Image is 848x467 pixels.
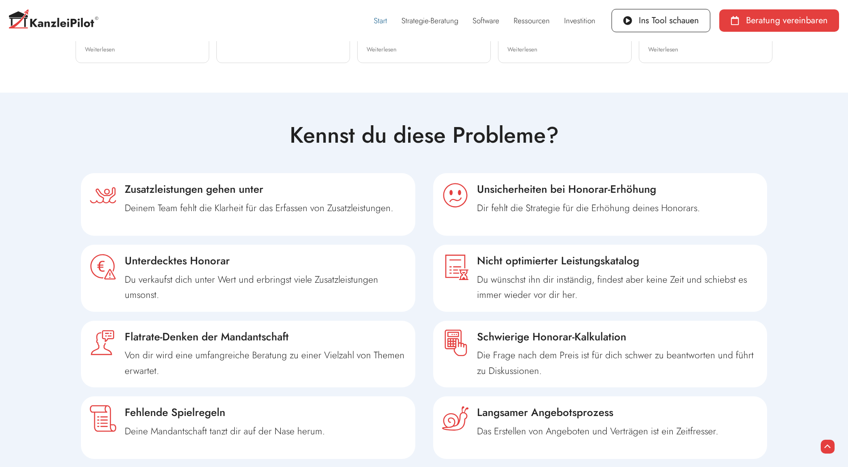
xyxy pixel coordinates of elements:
a: Ressourcen [506,10,557,31]
img: Kanzleipilot-Logo-C [9,9,98,31]
p: Du wünschst ihn dir inständig, findest aber keine Zeit und schiebst es immer wieder vor dir her. [477,272,759,303]
span: Nicht optimierter Leistungskatalog [477,253,639,268]
span: Ins Tool schauen [639,16,699,25]
div: Kennst du diese Probleme? [76,124,772,146]
a: Beratung vereinbaren [719,9,839,32]
span: Schwierige Honorar-Kalkulation [477,329,626,344]
span: Flatrate-Denken der Mandantschaft [125,329,289,344]
p: Von dir wird eine umfangreiche Beratung zu einer Vielzahl von Themen erwartet. [125,348,406,378]
p: Du verkaufst dich unter Wert und erbringst viele Zusatzleistungen umsonst. [125,272,406,303]
span: Unsicherheiten bei Honorar-Erhöhung [477,181,656,197]
span: Weiterlesen [367,46,397,54]
a: Ins Tool schauen [612,9,710,32]
a: Investition [557,10,603,31]
a: Software [465,10,506,31]
p: Das Erstellen von Angeboten und Verträgen ist ein Zeitfresser. [477,424,759,439]
span: Weiterlesen [85,46,115,54]
p: Die Frage nach dem Preis ist für dich schwer zu beantworten und führt zu Diskussionen. [477,348,759,378]
p: Deinem Team fehlt die Klarheit für das Erfassen von Zusatzleistungen. [125,200,406,216]
nav: Menü [367,10,603,31]
span: Langsamer Angebotsprozess [477,404,613,420]
span: Weiterlesen [507,46,537,54]
span: Zusatzleistungen gehen unter [125,181,263,197]
p: Dir fehlt die Strategie für die Erhöhung deines Honorars. [477,200,759,216]
a: Strategie-Beratung [394,10,465,31]
a: Start [367,10,394,31]
span: Weiterlesen [648,46,678,54]
span: Unterdecktes Honorar [125,253,230,268]
p: Deine Mandantschaft tanzt dir auf der Nase herum. [125,424,406,439]
span: Fehlende Spielregeln [125,404,225,420]
span: Beratung vereinbaren [746,16,828,25]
